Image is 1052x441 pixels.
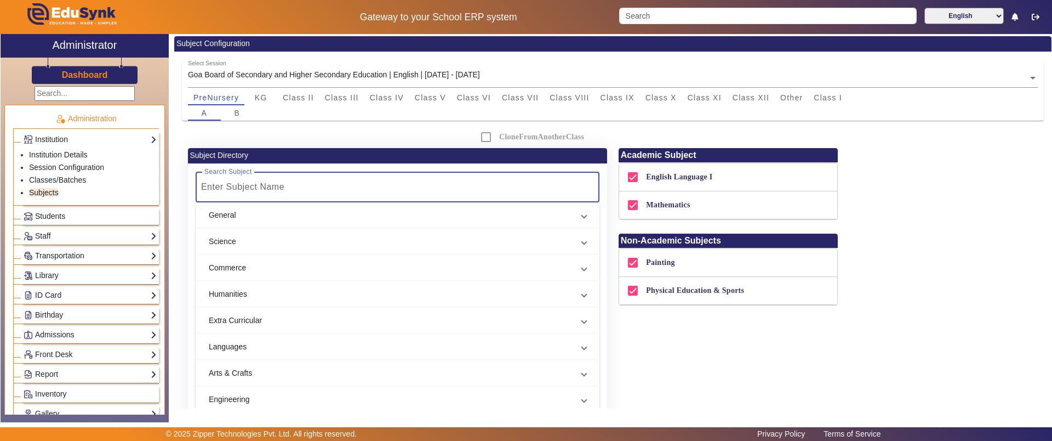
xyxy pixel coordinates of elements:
a: Dashboard [61,69,108,81]
h5: Gateway to your School ERP system [269,12,608,23]
span: Class V [415,94,446,101]
mat-expansion-panel-header: Extra Curricular [196,308,599,334]
span: KG [255,94,267,101]
span: Class X [645,94,677,101]
span: Class I [814,94,842,101]
h6: Academic Subject [619,148,838,163]
mat-expansion-panel-header: Science [196,229,599,255]
p: © 2025 Zipper Technologies Pvt. Ltd. All rights reserved. [166,428,357,440]
label: Mathematics [644,200,690,210]
a: Classes/Batches [29,176,86,184]
img: Students.png [24,212,32,220]
div: Subject Configuration [174,36,1051,52]
input: Search [201,180,585,194]
h3: Dashboard [62,70,108,80]
p: Administration [13,113,159,125]
mat-expansion-panel-header: Engineering [196,387,599,413]
span: Inventory [35,389,67,398]
mat-panel-title: Extra Curricular [209,315,573,326]
div: Subject Directory [188,148,607,164]
span: B [235,109,241,117]
mat-panel-title: Humanities [209,289,573,300]
label: Painting [644,258,675,267]
span: Other [780,94,803,101]
img: Inventory.png [24,390,32,398]
span: PreNursery [193,94,239,101]
span: Class VIII [550,94,589,101]
a: Session Configuration [29,163,104,172]
label: Physical Education & Sports [644,286,744,295]
a: Institution Details [29,150,88,159]
input: Search... [35,86,135,101]
span: Class XI [688,94,722,101]
mat-expansion-panel-header: Humanities [196,281,599,308]
mat-panel-title: Commerce [209,262,573,274]
span: Class IX [601,94,634,101]
a: Terms of Service [818,427,886,441]
span: Class III [325,94,359,101]
mat-label: Search Subject [204,168,252,175]
mat-panel-title: Languages [209,341,573,353]
span: Class IV [370,94,404,101]
a: Inventory [24,388,157,400]
h2: Administrator [53,38,117,52]
mat-panel-title: Science [209,236,573,247]
span: Class II [283,94,314,101]
mat-expansion-panel-header: Arts & Crafts [196,360,599,387]
div: Select Session [188,59,226,68]
a: Students [24,210,157,223]
a: Privacy Policy [752,427,810,441]
span: Class VI [457,94,491,101]
mat-expansion-panel-header: Commerce [196,255,599,281]
mat-expansion-panel-header: General [196,202,599,229]
mat-panel-title: General [209,210,573,221]
mat-panel-title: Engineering [209,394,573,405]
img: Administration.png [55,114,65,124]
a: Administrator [1,34,169,58]
span: A [202,109,208,117]
label: English Language I [644,172,712,182]
a: Subjects [29,188,59,197]
span: Class XII [733,94,769,101]
span: Class VII [502,94,539,101]
h6: Non-Academic Subjects [619,234,838,248]
span: Students [35,212,65,220]
div: Goa Board of Secondary and Higher Secondary Education | English | [DATE] - [DATE] [188,69,480,81]
mat-panel-title: Arts & Crafts [209,367,573,379]
mat-expansion-panel-header: Languages [196,334,599,360]
input: Search [619,8,916,24]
